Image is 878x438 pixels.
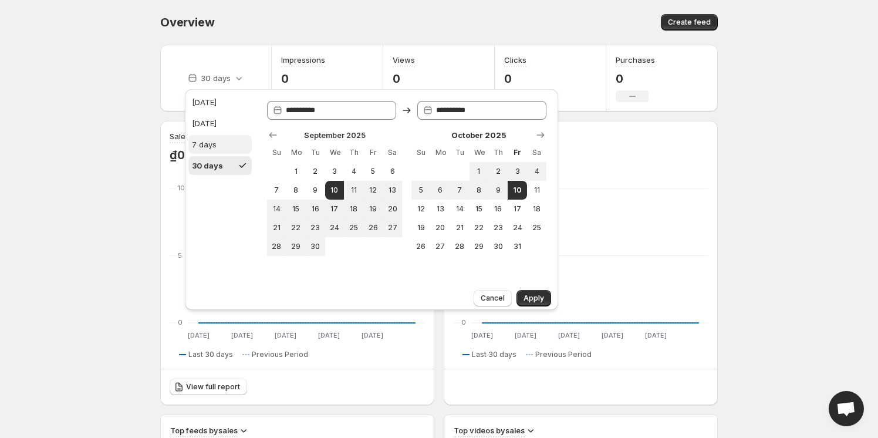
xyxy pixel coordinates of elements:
span: 7 [272,186,282,195]
button: Cancel [474,290,512,306]
button: Monday September 8 2025 [286,181,306,200]
span: Previous Period [252,350,308,359]
th: Friday [363,143,383,162]
span: 9 [493,186,503,195]
span: 5 [416,186,426,195]
button: Monday October 13 2025 [431,200,450,218]
button: Wednesday September 17 2025 [325,200,345,218]
button: Saturday October 4 2025 [527,162,546,181]
span: 31 [512,242,522,251]
span: 8 [474,186,484,195]
button: Apply [516,290,551,306]
button: Saturday October 25 2025 [527,218,546,237]
button: Tuesday September 16 2025 [306,200,325,218]
th: Tuesday [450,143,470,162]
span: Apply [524,294,544,303]
div: [DATE] [192,96,217,108]
button: Show previous month, August 2025 [265,127,281,143]
th: Wednesday [470,143,489,162]
th: Tuesday [306,143,325,162]
button: Thursday October 23 2025 [488,218,508,237]
span: 26 [416,242,426,251]
span: 20 [387,204,397,214]
button: Saturday September 20 2025 [383,200,402,218]
button: Thursday September 18 2025 [344,200,363,218]
th: Sunday [267,143,286,162]
button: Sunday October 5 2025 [411,181,431,200]
th: Thursday [488,143,508,162]
button: Wednesday October 1 2025 [470,162,489,181]
th: Wednesday [325,143,345,162]
h3: Clicks [504,54,526,66]
button: Sunday September 21 2025 [267,218,286,237]
button: Thursday October 2 2025 [488,162,508,181]
button: Friday October 24 2025 [508,218,527,237]
span: Th [493,148,503,157]
div: 30 days [192,160,223,171]
span: 27 [387,223,397,233]
a: View full report [170,379,247,395]
button: [DATE] [188,114,252,133]
button: Sunday September 7 2025 [267,181,286,200]
span: 13 [387,186,397,195]
span: 21 [272,223,282,233]
span: 24 [512,223,522,233]
th: Friday [508,143,527,162]
span: 16 [310,204,320,214]
button: 30 days [188,156,252,175]
span: Fr [368,148,378,157]
span: Create feed [668,18,711,27]
button: Friday October 31 2025 [508,237,527,256]
button: Wednesday October 29 2025 [470,237,489,256]
span: 2 [493,167,503,176]
span: 20 [435,223,445,233]
span: 1 [474,167,484,176]
span: View full report [186,382,240,392]
span: 14 [455,204,465,214]
button: Thursday September 4 2025 [344,162,363,181]
button: End of range Today Friday October 10 2025 [508,181,527,200]
span: Su [272,148,282,157]
button: Saturday September 27 2025 [383,218,402,237]
button: Wednesday October 22 2025 [470,218,489,237]
th: Saturday [527,143,546,162]
span: 12 [416,204,426,214]
span: Previous Period [535,350,592,359]
button: Tuesday October 14 2025 [450,200,470,218]
span: 29 [291,242,301,251]
button: Monday September 15 2025 [286,200,306,218]
span: 30 [493,242,503,251]
span: 14 [272,204,282,214]
text: [DATE] [318,331,340,339]
h3: Views [393,54,415,66]
span: 11 [532,186,542,195]
button: Friday September 5 2025 [363,162,383,181]
span: Mo [291,148,301,157]
button: Monday September 22 2025 [286,218,306,237]
th: Thursday [344,143,363,162]
text: 5 [178,251,182,260]
text: [DATE] [515,331,536,339]
span: 12 [368,186,378,195]
span: 4 [532,167,542,176]
span: 7 [455,186,465,195]
button: Tuesday September 23 2025 [306,218,325,237]
span: 25 [532,223,542,233]
button: Create feed [661,14,718,31]
span: 19 [416,223,426,233]
p: 0 [281,72,325,86]
div: [DATE] [192,117,217,129]
button: Sunday September 14 2025 [267,200,286,218]
span: 16 [493,204,503,214]
span: Overview [160,15,214,29]
button: Friday September 19 2025 [363,200,383,218]
button: Friday September 26 2025 [363,218,383,237]
button: Thursday September 25 2025 [344,218,363,237]
button: Saturday October 11 2025 [527,181,546,200]
h3: Top videos by sales [454,424,525,436]
text: 0 [461,318,466,326]
span: 18 [532,204,542,214]
h3: Impressions [281,54,325,66]
p: 0 [393,72,426,86]
span: 15 [291,204,301,214]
